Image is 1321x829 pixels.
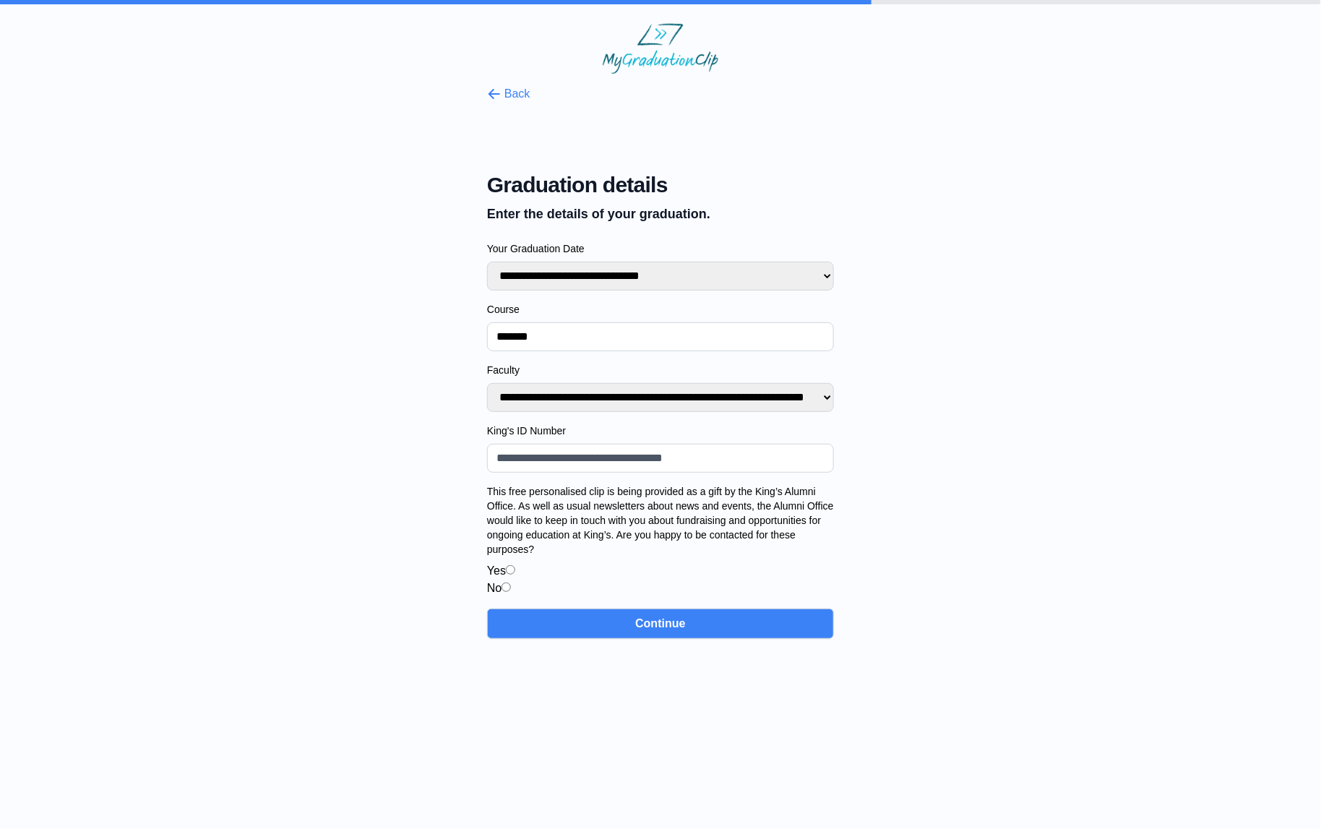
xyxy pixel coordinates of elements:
[487,424,834,438] label: King's ID Number
[487,582,502,594] label: No
[487,241,834,256] label: Your Graduation Date
[487,204,834,224] p: Enter the details of your graduation.
[487,484,834,557] label: This free personalised clip is being provided as a gift by the King’s Alumni Office. As well as u...
[487,302,834,317] label: Course
[487,85,530,103] button: Back
[487,363,834,377] label: Faculty
[603,23,718,74] img: MyGraduationClip
[487,172,834,198] span: Graduation details
[487,609,834,639] button: Continue
[487,564,506,577] label: Yes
